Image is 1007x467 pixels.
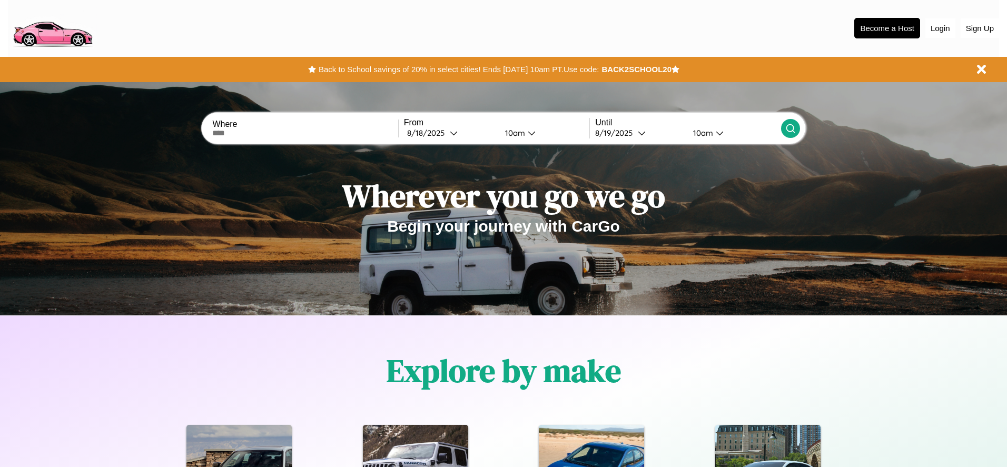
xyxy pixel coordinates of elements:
button: 8/18/2025 [404,127,497,138]
button: Login [925,18,955,38]
div: 8 / 19 / 2025 [595,128,638,138]
button: Sign Up [961,18,999,38]
div: 10am [500,128,528,138]
h1: Explore by make [387,349,621,392]
label: From [404,118,589,127]
button: Back to School savings of 20% in select cities! Ends [DATE] 10am PT.Use code: [316,62,601,77]
button: Become a Host [854,18,920,38]
img: logo [8,5,97,49]
label: Until [595,118,781,127]
b: BACK2SCHOOL20 [601,65,672,74]
div: 8 / 18 / 2025 [407,128,450,138]
label: Where [212,120,398,129]
button: 10am [497,127,589,138]
button: 10am [685,127,781,138]
div: 10am [688,128,716,138]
